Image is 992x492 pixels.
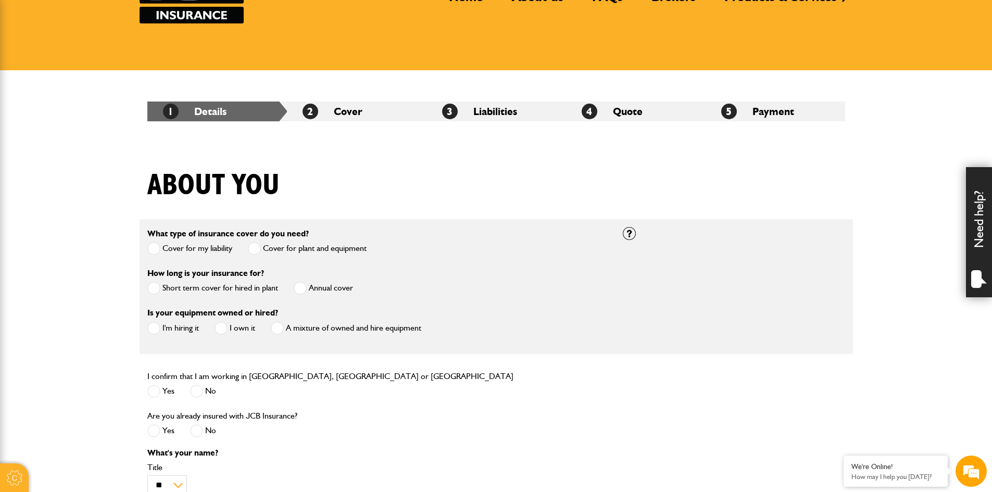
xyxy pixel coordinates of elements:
li: Cover [287,102,426,121]
label: How long is your insurance for? [147,269,264,277]
label: What type of insurance cover do you need? [147,230,309,238]
div: Need help? [966,167,992,297]
label: Annual cover [294,282,353,295]
label: A mixture of owned and hire equipment [271,322,421,335]
label: Yes [147,424,174,437]
li: Details [147,102,287,121]
label: Title [147,463,607,472]
label: Is your equipment owned or hired? [147,309,278,317]
p: What's your name? [147,449,607,457]
label: No [190,385,216,398]
label: I confirm that I am working in [GEOGRAPHIC_DATA], [GEOGRAPHIC_DATA] or [GEOGRAPHIC_DATA] [147,372,513,381]
label: Short term cover for hired in plant [147,282,278,295]
label: Yes [147,385,174,398]
label: No [190,424,216,437]
label: Cover for plant and equipment [248,242,367,255]
span: 1 [163,104,179,119]
li: Liabilities [426,102,566,121]
p: How may I help you today? [851,473,940,481]
label: I own it [215,322,255,335]
h1: About you [147,168,280,203]
span: 3 [442,104,458,119]
li: Payment [706,102,845,121]
li: Quote [566,102,706,121]
div: We're Online! [851,462,940,471]
label: Cover for my liability [147,242,232,255]
span: 4 [582,104,597,119]
span: 2 [303,104,318,119]
span: 5 [721,104,737,119]
label: Are you already insured with JCB Insurance? [147,412,297,420]
label: I'm hiring it [147,322,199,335]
